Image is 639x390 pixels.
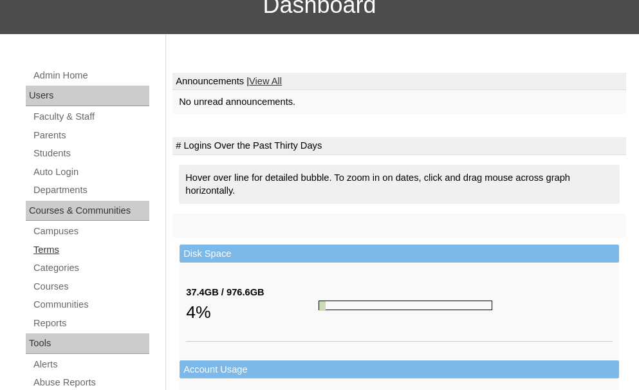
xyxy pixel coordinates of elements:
[172,73,626,91] td: Announcements |
[32,260,149,276] a: Categories
[32,357,149,373] a: Alerts
[26,86,149,106] div: Users
[32,242,149,258] a: Terms
[32,164,149,180] a: Auto Login
[32,68,149,84] a: Admin Home
[180,245,619,263] td: Disk Space
[172,137,626,155] td: # Logins Over the Past Thirty Days
[186,299,318,325] div: 4%
[32,109,149,125] a: Faculty & Staff
[172,90,626,114] td: No unread announcements.
[26,333,149,354] div: Tools
[32,127,149,144] a: Parents
[186,286,318,299] div: 37.4GB / 976.6GB
[32,279,149,295] a: Courses
[32,297,149,313] a: Communities
[32,145,149,162] a: Students
[249,76,282,86] a: View All
[32,315,149,331] a: Reports
[26,201,149,221] div: Courses & Communities
[180,360,619,379] td: Account Usage
[179,165,620,204] div: Hover over line for detailed bubble. To zoom in on dates, click and drag mouse across graph horiz...
[32,182,149,198] a: Departments
[32,223,149,239] a: Campuses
